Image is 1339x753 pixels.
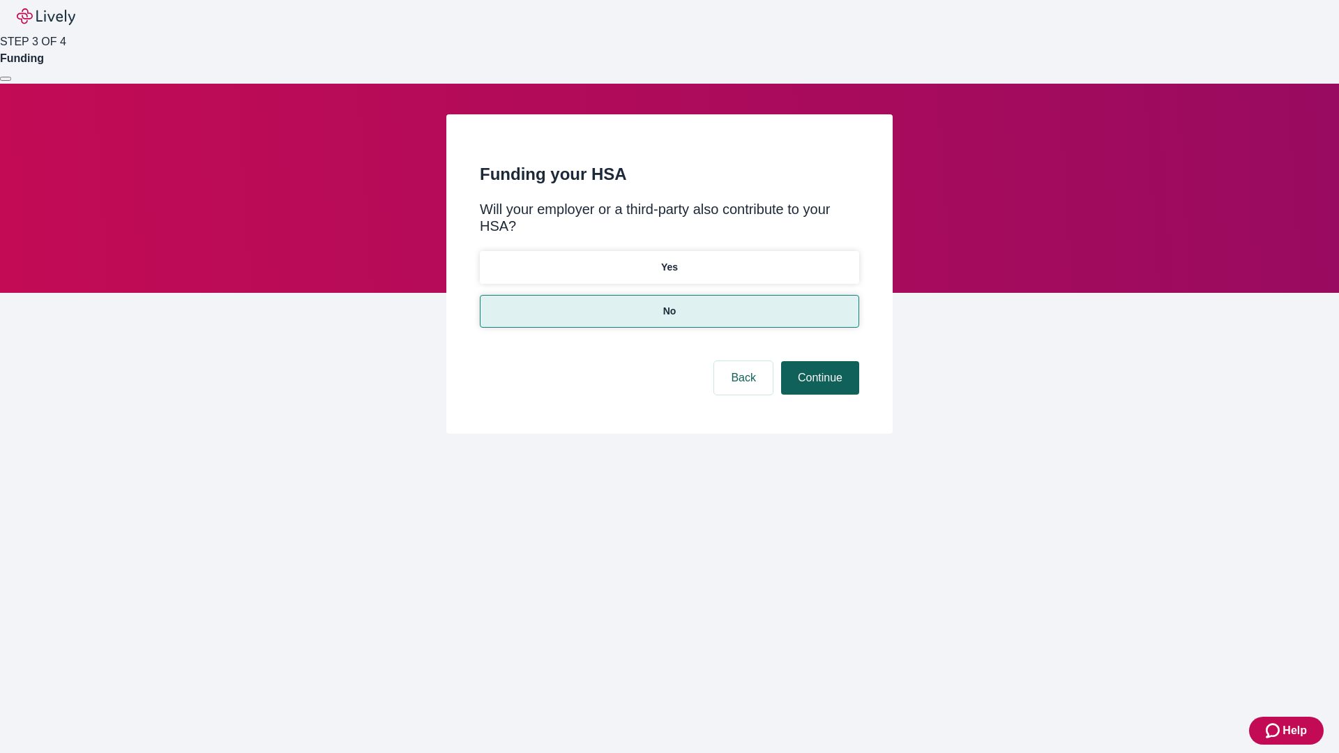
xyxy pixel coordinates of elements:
[1283,722,1307,739] span: Help
[480,251,859,284] button: Yes
[661,260,678,275] p: Yes
[1249,717,1324,745] button: Zendesk support iconHelp
[17,8,75,25] img: Lively
[1266,722,1283,739] svg: Zendesk support icon
[480,295,859,328] button: No
[480,162,859,187] h2: Funding your HSA
[781,361,859,395] button: Continue
[480,201,859,234] div: Will your employer or a third-party also contribute to your HSA?
[663,304,676,319] p: No
[714,361,773,395] button: Back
